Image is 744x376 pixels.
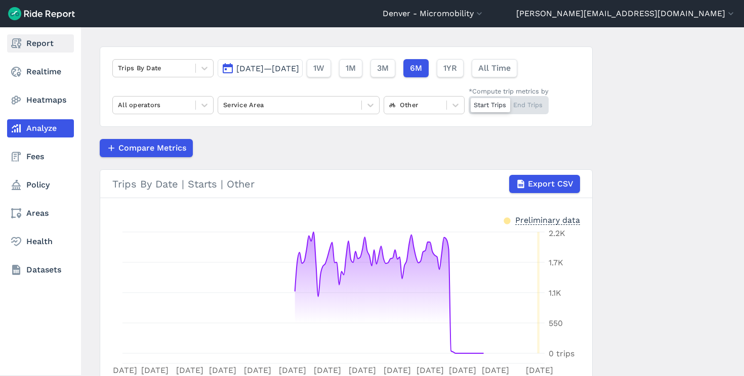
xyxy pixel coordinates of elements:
[370,59,395,77] button: 3M
[417,365,444,375] tspan: [DATE]
[339,59,362,77] button: 1M
[7,119,74,137] a: Analyze
[279,365,306,375] tspan: [DATE]
[449,365,476,375] tspan: [DATE]
[516,8,736,20] button: [PERSON_NAME][EMAIL_ADDRESS][DOMAIN_NAME]
[176,365,203,375] tspan: [DATE]
[314,365,341,375] tspan: [DATE]
[7,176,74,194] a: Policy
[478,62,511,74] span: All Time
[141,365,169,375] tspan: [DATE]
[515,214,580,225] div: Preliminary data
[8,7,75,20] img: Ride Report
[383,8,484,20] button: Denver - Micromobility
[7,63,74,81] a: Realtime
[482,365,509,375] tspan: [DATE]
[118,142,186,154] span: Compare Metrics
[549,349,574,358] tspan: 0 trips
[469,86,549,96] div: *Compute trip metrics by
[549,228,565,238] tspan: 2.2K
[443,62,457,74] span: 1YR
[236,64,299,73] span: [DATE]—[DATE]
[244,365,271,375] tspan: [DATE]
[437,59,464,77] button: 1YR
[509,175,580,193] button: Export CSV
[307,59,331,77] button: 1W
[7,148,74,166] a: Fees
[346,62,356,74] span: 1M
[112,175,580,193] div: Trips By Date | Starts | Other
[384,365,411,375] tspan: [DATE]
[528,178,573,190] span: Export CSV
[472,59,517,77] button: All Time
[110,365,137,375] tspan: [DATE]
[403,59,429,77] button: 6M
[7,204,74,222] a: Areas
[7,34,74,53] a: Report
[549,318,563,328] tspan: 550
[377,62,389,74] span: 3M
[349,365,376,375] tspan: [DATE]
[410,62,422,74] span: 6M
[549,288,561,298] tspan: 1.1K
[218,59,303,77] button: [DATE]—[DATE]
[100,139,193,157] button: Compare Metrics
[7,91,74,109] a: Heatmaps
[209,365,236,375] tspan: [DATE]
[313,62,324,74] span: 1W
[7,261,74,279] a: Datasets
[526,365,553,375] tspan: [DATE]
[549,258,563,267] tspan: 1.7K
[7,232,74,251] a: Health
